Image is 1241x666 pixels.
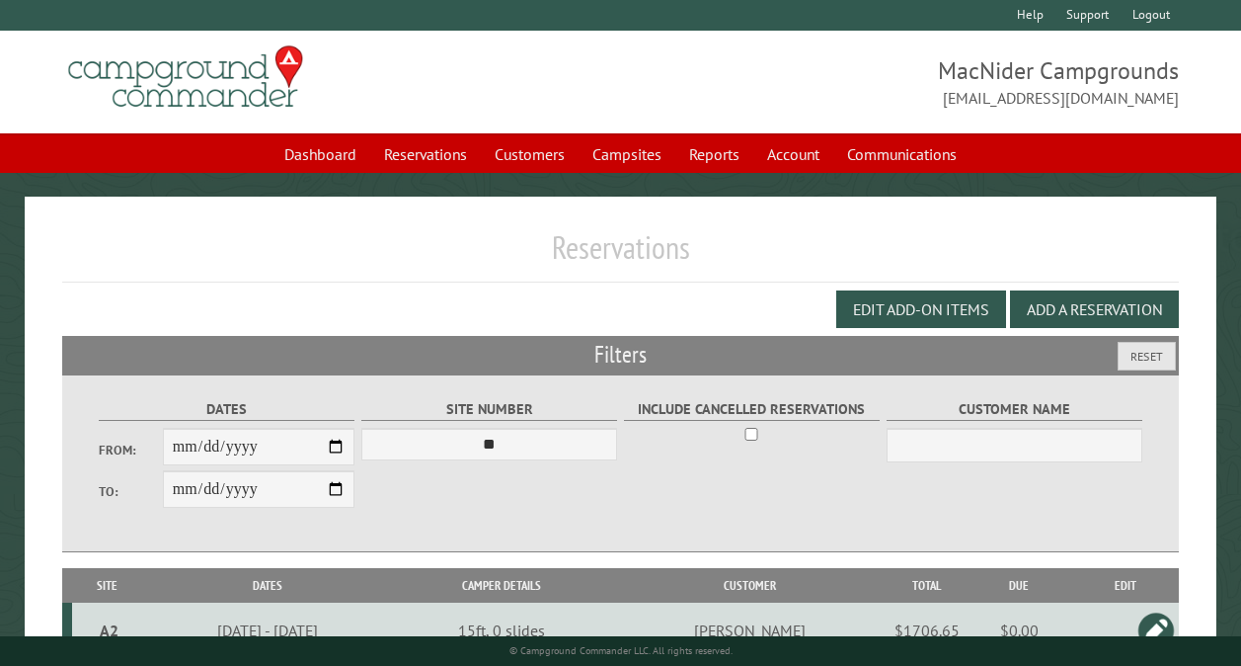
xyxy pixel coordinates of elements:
[483,135,577,173] a: Customers
[361,398,617,421] label: Site Number
[80,621,139,640] div: A2
[835,135,969,173] a: Communications
[967,603,1071,659] td: $0.00
[1118,342,1176,371] button: Reset
[836,291,1006,328] button: Edit Add-on Items
[393,568,611,603] th: Camper Details
[1010,291,1179,328] button: Add a Reservation
[887,398,1142,421] label: Customer Name
[372,135,479,173] a: Reservations
[611,603,888,659] td: [PERSON_NAME]
[621,54,1180,110] span: MacNider Campgrounds [EMAIL_ADDRESS][DOMAIN_NAME]
[72,568,142,603] th: Site
[272,135,368,173] a: Dashboard
[624,398,880,421] label: Include Cancelled Reservations
[393,603,611,659] td: 15ft, 0 slides
[62,39,309,116] img: Campground Commander
[888,568,967,603] th: Total
[888,603,967,659] td: $1706.65
[62,228,1179,283] h1: Reservations
[581,135,673,173] a: Campsites
[755,135,831,173] a: Account
[99,441,163,459] label: From:
[99,482,163,501] label: To:
[611,568,888,603] th: Customer
[967,568,1071,603] th: Due
[62,336,1179,374] h2: Filters
[145,621,390,640] div: [DATE] - [DATE]
[142,568,393,603] th: Dates
[509,644,733,657] small: © Campground Commander LLC. All rights reserved.
[1071,568,1179,603] th: Edit
[99,398,354,421] label: Dates
[677,135,751,173] a: Reports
